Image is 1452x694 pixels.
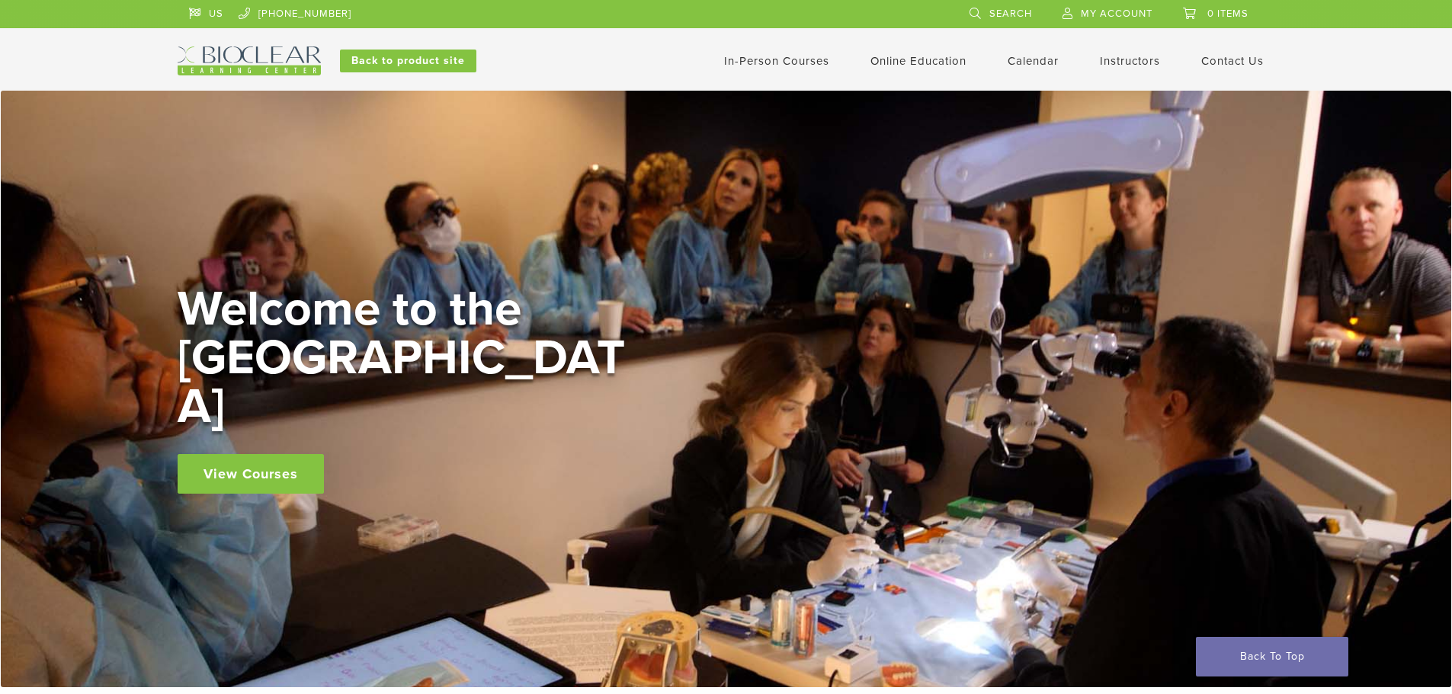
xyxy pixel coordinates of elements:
[1201,54,1264,68] a: Contact Us
[178,46,321,75] img: Bioclear
[178,285,635,431] h2: Welcome to the [GEOGRAPHIC_DATA]
[724,54,829,68] a: In-Person Courses
[340,50,476,72] a: Back to product site
[1100,54,1160,68] a: Instructors
[1081,8,1152,20] span: My Account
[1196,637,1348,676] a: Back To Top
[178,454,324,494] a: View Courses
[1008,54,1059,68] a: Calendar
[870,54,966,68] a: Online Education
[989,8,1032,20] span: Search
[1207,8,1248,20] span: 0 items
